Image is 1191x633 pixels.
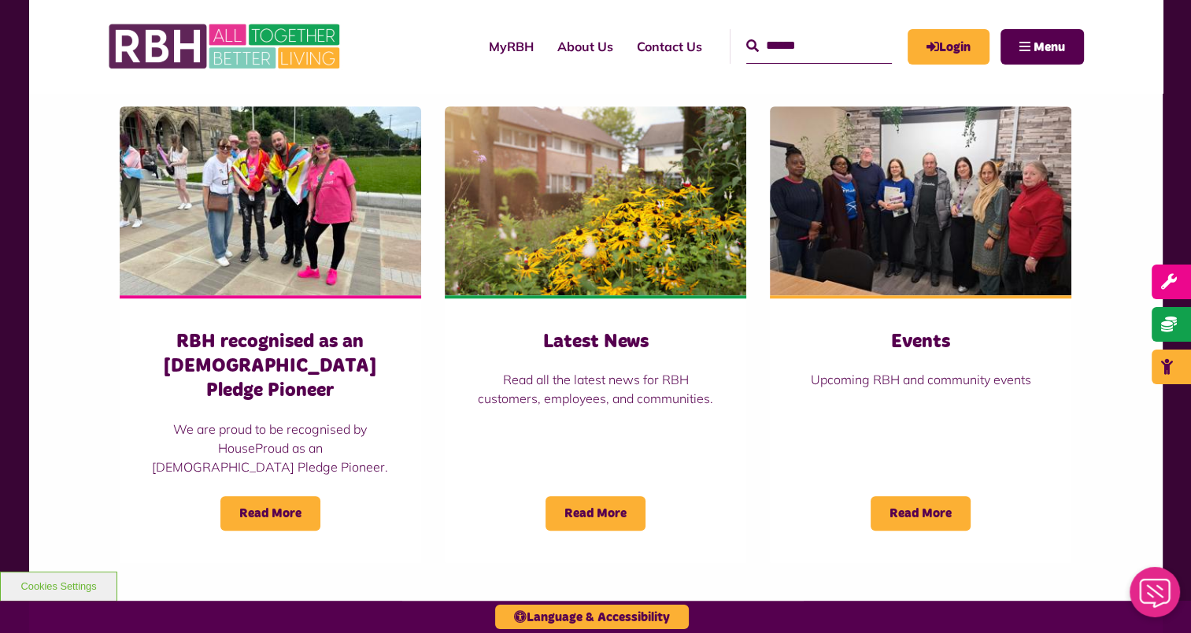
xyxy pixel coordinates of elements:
[108,16,344,77] img: RBH
[801,370,1040,389] p: Upcoming RBH and community events
[1120,562,1191,633] iframe: Netcall Web Assistant for live chat
[476,330,715,354] h3: Latest News
[871,496,971,531] span: Read More
[120,106,421,295] img: RBH customers and colleagues at the Rochdale Pride event outside the town hall
[625,25,714,68] a: Contact Us
[151,330,390,404] h3: RBH recognised as an [DEMOGRAPHIC_DATA] Pledge Pioneer
[1001,29,1084,65] button: Navigation
[476,370,715,408] p: Read all the latest news for RBH customers, employees, and communities.
[746,29,892,63] input: Search
[770,106,1071,561] a: Events Upcoming RBH and community events Read More
[445,106,746,561] a: Latest News Read all the latest news for RBH customers, employees, and communities. Read More
[445,106,746,295] img: SAZ MEDIA RBH HOUSING4
[495,605,689,629] button: Language & Accessibility
[546,25,625,68] a: About Us
[801,330,1040,354] h3: Events
[220,496,320,531] span: Read More
[770,106,1071,295] img: Group photo of customers and colleagues at Spotland Community Centre
[1034,41,1065,54] span: Menu
[477,25,546,68] a: MyRBH
[546,496,645,531] span: Read More
[120,106,421,561] a: RBH recognised as an [DEMOGRAPHIC_DATA] Pledge Pioneer We are proud to be recognised by HouseProu...
[908,29,989,65] a: MyRBH
[151,420,390,476] p: We are proud to be recognised by HouseProud as an [DEMOGRAPHIC_DATA] Pledge Pioneer.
